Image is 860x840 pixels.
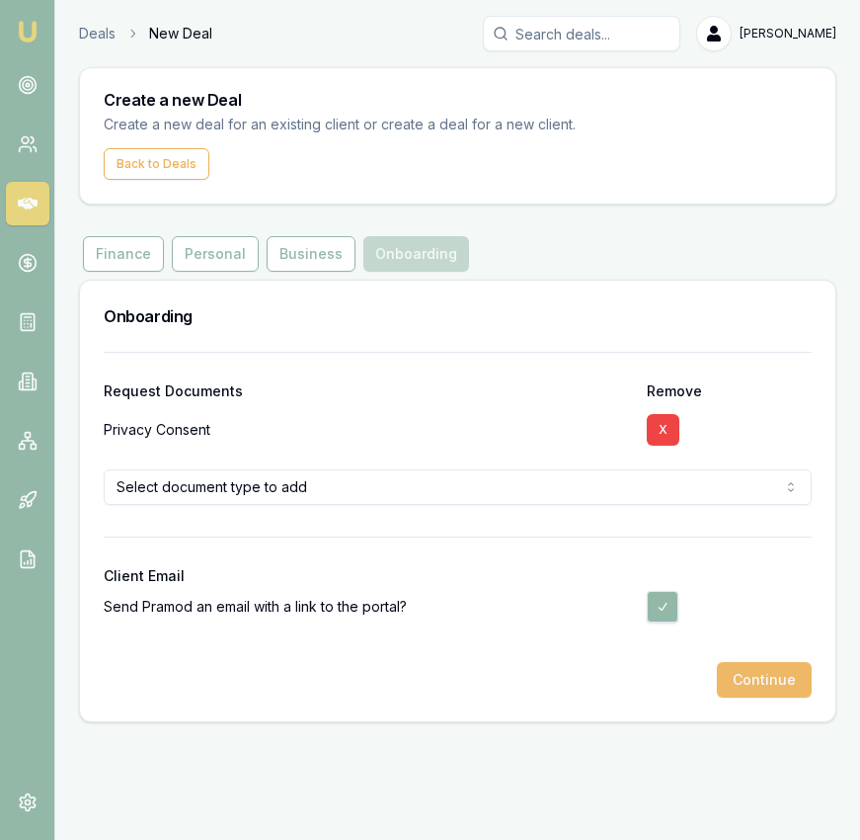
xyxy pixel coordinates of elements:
[149,24,212,43] span: New Deal
[740,26,836,42] span: [PERSON_NAME]
[483,16,680,51] input: Search deals
[104,384,631,398] div: Request Documents
[172,236,259,272] button: Personal
[104,569,812,583] div: Client Email
[79,24,116,43] a: Deals
[647,384,812,398] div: Remove
[104,304,812,328] h3: Onboarding
[104,597,407,617] label: Send Pramod an email with a link to the portal?
[104,114,609,136] p: Create a new deal for an existing client or create a deal for a new client.
[16,20,39,43] img: emu-icon-u.png
[104,406,631,454] div: Privacy Consent
[647,414,679,446] button: X
[104,92,812,108] h3: Create a new Deal
[717,662,812,698] button: Continue
[104,148,209,180] button: Back to Deals
[267,236,355,272] button: Business
[83,236,164,272] button: Finance
[79,24,212,43] nav: breadcrumb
